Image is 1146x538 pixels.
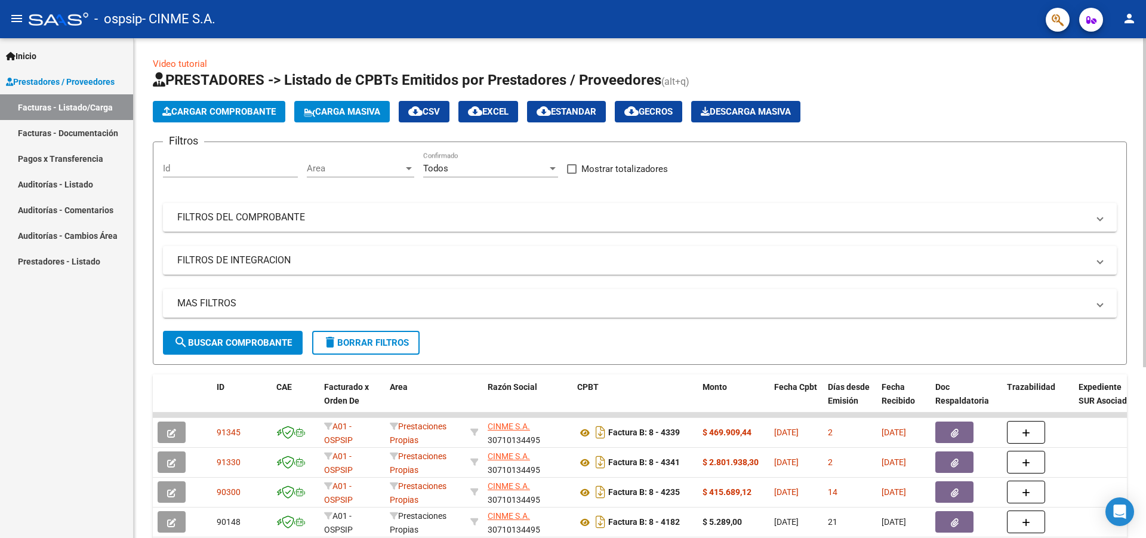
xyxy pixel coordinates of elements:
[698,374,769,427] datatable-header-cell: Monto
[608,518,680,527] strong: Factura B: 8 - 4182
[1079,382,1132,405] span: Expediente SUR Asociado
[6,75,115,88] span: Prestadores / Proveedores
[624,104,639,118] mat-icon: cloud_download
[703,517,742,527] strong: $ 5.289,00
[593,512,608,531] i: Descargar documento
[593,482,608,502] i: Descargar documento
[323,337,409,348] span: Borrar Filtros
[390,382,408,392] span: Area
[577,382,599,392] span: CPBT
[177,254,1088,267] mat-panel-title: FILTROS DE INTEGRACION
[828,428,833,437] span: 2
[304,106,380,117] span: Carga Masiva
[823,374,877,427] datatable-header-cell: Días desde Emisión
[1074,374,1139,427] datatable-header-cell: Expediente SUR Asociado
[177,297,1088,310] mat-panel-title: MAS FILTROS
[324,382,369,405] span: Facturado x Orden De
[468,106,509,117] span: EXCEL
[624,106,673,117] span: Gecros
[488,509,568,534] div: 30710134495
[488,382,537,392] span: Razón Social
[701,106,791,117] span: Descarga Masiva
[390,511,446,534] span: Prestaciones Propias
[828,382,870,405] span: Días desde Emisión
[324,451,353,475] span: A01 - OSPSIP
[163,203,1117,232] mat-expansion-panel-header: FILTROS DEL COMPROBANTE
[593,423,608,442] i: Descargar documento
[390,422,446,445] span: Prestaciones Propias
[163,133,204,149] h3: Filtros
[385,374,466,427] datatable-header-cell: Area
[153,101,285,122] button: Cargar Comprobante
[1105,497,1134,526] div: Open Intercom Messenger
[615,101,682,122] button: Gecros
[307,163,403,174] span: Area
[488,479,568,505] div: 30710134495
[488,481,530,491] span: CINME S.A.
[774,487,799,497] span: [DATE]
[390,451,446,475] span: Prestaciones Propias
[276,382,292,392] span: CAE
[1122,11,1136,26] mat-icon: person
[468,104,482,118] mat-icon: cloud_download
[163,246,1117,275] mat-expansion-panel-header: FILTROS DE INTEGRACION
[1002,374,1074,427] datatable-header-cell: Trazabilidad
[142,6,215,32] span: - CINME S.A.
[10,11,24,26] mat-icon: menu
[217,487,241,497] span: 90300
[217,517,241,527] span: 90148
[828,487,837,497] span: 14
[94,6,142,32] span: - ospsip
[774,457,799,467] span: [DATE]
[877,374,931,427] datatable-header-cell: Fecha Recibido
[217,382,224,392] span: ID
[882,428,906,437] span: [DATE]
[703,428,751,437] strong: $ 469.909,44
[294,101,390,122] button: Carga Masiva
[312,331,420,355] button: Borrar Filtros
[162,106,276,117] span: Cargar Comprobante
[399,101,449,122] button: CSV
[935,382,989,405] span: Doc Respaldatoria
[488,451,530,461] span: CINME S.A.
[882,457,906,467] span: [DATE]
[1007,382,1055,392] span: Trazabilidad
[174,337,292,348] span: Buscar Comprobante
[488,450,568,475] div: 30710134495
[323,335,337,349] mat-icon: delete
[828,517,837,527] span: 21
[408,104,423,118] mat-icon: cloud_download
[488,420,568,445] div: 30710134495
[703,382,727,392] span: Monto
[6,50,36,63] span: Inicio
[408,106,440,117] span: CSV
[163,331,303,355] button: Buscar Comprobante
[608,488,680,497] strong: Factura B: 8 - 4235
[272,374,319,427] datatable-header-cell: CAE
[153,72,661,88] span: PRESTADORES -> Listado de CPBTs Emitidos por Prestadores / Proveedores
[319,374,385,427] datatable-header-cell: Facturado x Orden De
[882,487,906,497] span: [DATE]
[153,59,207,69] a: Video tutorial
[324,481,353,505] span: A01 - OSPSIP
[390,481,446,505] span: Prestaciones Propias
[488,422,530,431] span: CINME S.A.
[458,101,518,122] button: EXCEL
[608,428,680,438] strong: Factura B: 8 - 4339
[703,457,759,467] strong: $ 2.801.938,30
[593,453,608,472] i: Descargar documento
[177,211,1088,224] mat-panel-title: FILTROS DEL COMPROBANTE
[774,428,799,437] span: [DATE]
[324,511,353,534] span: A01 - OSPSIP
[174,335,188,349] mat-icon: search
[217,457,241,467] span: 91330
[581,162,668,176] span: Mostrar totalizadores
[488,511,530,521] span: CINME S.A.
[661,76,689,87] span: (alt+q)
[537,106,596,117] span: Estandar
[882,517,906,527] span: [DATE]
[163,289,1117,318] mat-expansion-panel-header: MAS FILTROS
[691,101,800,122] app-download-masive: Descarga masiva de comprobantes (adjuntos)
[703,487,751,497] strong: $ 415.689,12
[774,517,799,527] span: [DATE]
